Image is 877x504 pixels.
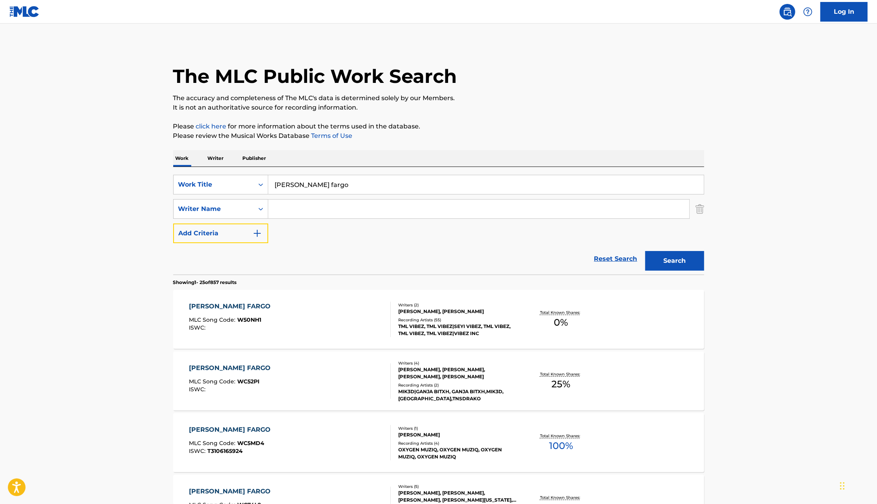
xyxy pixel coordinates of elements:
[310,132,353,139] a: Terms of Use
[240,150,269,167] p: Publisher
[189,324,207,331] span: ISWC :
[207,447,243,455] span: T3106165924
[237,378,260,385] span: WC52PI
[398,317,517,323] div: Recording Artists ( 55 )
[9,6,40,17] img: MLC Logo
[173,103,704,112] p: It is not an authoritative source for recording information.
[205,150,226,167] p: Writer
[696,199,704,219] img: Delete Criterion
[173,290,704,349] a: [PERSON_NAME] FARGOMLC Song Code:W50NH1ISWC:Writers (2)[PERSON_NAME], [PERSON_NAME]Recording Arti...
[189,425,275,434] div: [PERSON_NAME] FARGO
[800,4,816,20] div: Help
[173,122,704,131] p: Please for more information about the terms used in the database.
[189,440,237,447] span: MLC Song Code :
[178,204,249,214] div: Writer Name
[189,487,275,496] div: [PERSON_NAME] FARGO
[189,447,207,455] span: ISWC :
[237,440,264,447] span: WC5MD4
[549,439,573,453] span: 100 %
[398,425,517,431] div: Writers ( 1 )
[398,446,517,460] div: OXYGEN MUZIQ, OXYGEN MUZIQ, OXYGEN MUZIQ, OXYGEN MUZIQ
[783,7,792,16] img: search
[173,352,704,411] a: [PERSON_NAME] FARGOMLC Song Code:WC52PIISWC:Writers (4)[PERSON_NAME], [PERSON_NAME], [PERSON_NAME...
[173,279,237,286] p: Showing 1 - 25 of 857 results
[173,224,268,243] button: Add Criteria
[645,251,704,271] button: Search
[173,175,704,275] form: Search Form
[838,466,877,504] iframe: Chat Widget
[398,308,517,315] div: [PERSON_NAME], [PERSON_NAME]
[840,474,845,498] div: Drag
[398,360,517,366] div: Writers ( 4 )
[398,489,517,504] div: [PERSON_NAME], [PERSON_NAME], [PERSON_NAME], [PERSON_NAME][US_STATE], [PERSON_NAME] [PERSON_NAME]
[590,250,641,268] a: Reset Search
[780,4,795,20] a: Public Search
[173,413,704,472] a: [PERSON_NAME] FARGOMLC Song Code:WC5MD4ISWC:T3106165924Writers (1)[PERSON_NAME]Recording Artists ...
[803,7,813,16] img: help
[540,433,582,439] p: Total Known Shares:
[173,131,704,141] p: Please review the Musical Works Database
[398,388,517,402] div: MIK3D|GANJA BITXH, GANJA BITXH,MIK3D,[GEOGRAPHIC_DATA],TNSDRAKO
[820,2,868,22] a: Log In
[398,440,517,446] div: Recording Artists ( 4 )
[237,316,261,323] span: W50NH1
[178,180,249,189] div: Work Title
[398,431,517,438] div: [PERSON_NAME]
[189,386,207,393] span: ISWC :
[398,382,517,388] div: Recording Artists ( 2 )
[540,495,582,500] p: Total Known Shares:
[173,93,704,103] p: The accuracy and completeness of The MLC's data is determined solely by our Members.
[253,229,262,238] img: 9d2ae6d4665cec9f34b9.svg
[540,371,582,377] p: Total Known Shares:
[189,363,275,373] div: [PERSON_NAME] FARGO
[551,377,570,391] span: 25 %
[398,484,517,489] div: Writers ( 5 )
[398,366,517,380] div: [PERSON_NAME], [PERSON_NAME], [PERSON_NAME], [PERSON_NAME]
[173,64,457,88] h1: The MLC Public Work Search
[554,315,568,330] span: 0 %
[189,316,237,323] span: MLC Song Code :
[540,310,582,315] p: Total Known Shares:
[196,123,227,130] a: click here
[398,323,517,337] div: TML VIBEZ, TML VIBEZ|SEYI VIBEZ, TML VIBEZ, TML VIBEZ, TML VIBEZ|VIBEZ INC
[189,302,275,311] div: [PERSON_NAME] FARGO
[398,302,517,308] div: Writers ( 2 )
[189,378,237,385] span: MLC Song Code :
[173,150,191,167] p: Work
